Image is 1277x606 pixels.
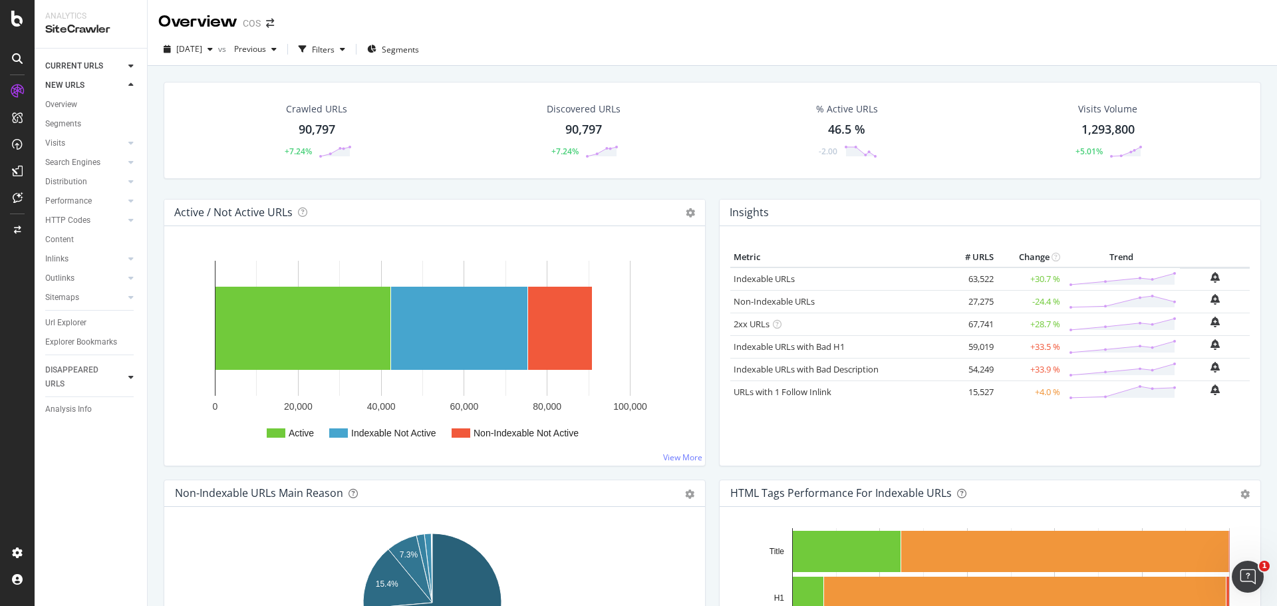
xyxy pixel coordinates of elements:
div: Distribution [45,175,87,189]
div: 46.5 % [828,121,865,138]
div: Performance [45,194,92,208]
a: Inlinks [45,252,124,266]
div: Sitemaps [45,291,79,305]
a: 2xx URLs [734,318,770,330]
a: Visits [45,136,124,150]
span: vs [218,43,229,55]
div: bell-plus [1210,294,1220,305]
td: 63,522 [944,267,997,291]
div: Url Explorer [45,316,86,330]
div: Content [45,233,74,247]
a: Segments [45,117,138,131]
div: Visits Volume [1078,102,1137,116]
a: Sitemaps [45,291,124,305]
div: HTML Tags Performance for Indexable URLs [730,486,952,500]
text: 20,000 [284,401,313,412]
div: +7.24% [551,146,579,157]
a: URLs with 1 Follow Inlink [734,386,831,398]
a: Url Explorer [45,316,138,330]
div: bell-plus [1210,339,1220,350]
div: % Active URLs [816,102,878,116]
div: Analytics [45,11,136,22]
a: HTTP Codes [45,214,124,227]
div: Explorer Bookmarks [45,335,117,349]
text: 60,000 [450,401,478,412]
text: 40,000 [367,401,396,412]
text: Title [770,547,785,556]
th: Change [997,247,1064,267]
div: bell-plus [1210,362,1220,373]
div: bell-plus [1210,317,1220,327]
a: Performance [45,194,124,208]
a: CURRENT URLS [45,59,124,73]
td: +4.0 % [997,380,1064,403]
div: 90,797 [299,121,335,138]
span: 2025 Sep. 6th [176,43,202,55]
text: Non-Indexable Not Active [474,428,579,438]
td: 67,741 [944,313,997,335]
text: 80,000 [533,401,561,412]
th: Metric [730,247,944,267]
div: bell-plus [1210,272,1220,283]
span: Segments [382,44,419,55]
div: +7.24% [285,146,312,157]
a: Non-Indexable URLs [734,295,815,307]
div: Non-Indexable URLs Main Reason [175,486,343,500]
div: gear [1240,490,1250,499]
a: Overview [45,98,138,112]
div: 1,293,800 [1081,121,1135,138]
td: +33.5 % [997,335,1064,358]
div: HTTP Codes [45,214,90,227]
text: 100,000 [613,401,647,412]
span: Previous [229,43,266,55]
text: Indexable Not Active [351,428,436,438]
div: Filters [312,44,335,55]
td: +28.7 % [997,313,1064,335]
div: COS [243,17,261,30]
th: Trend [1064,247,1180,267]
button: [DATE] [158,39,218,60]
text: 0 [213,401,218,412]
div: Analysis Info [45,402,92,416]
td: +30.7 % [997,267,1064,291]
div: Discovered URLs [547,102,621,116]
td: 15,527 [944,380,997,403]
a: DISAPPEARED URLS [45,363,124,391]
td: -24.4 % [997,290,1064,313]
div: Overview [45,98,77,112]
div: Overview [158,11,237,33]
div: Visits [45,136,65,150]
div: SiteCrawler [45,22,136,37]
a: Search Engines [45,156,124,170]
a: NEW URLS [45,78,124,92]
h4: Active / Not Active URLs [174,204,293,222]
div: +5.01% [1075,146,1103,157]
text: H1 [774,593,785,603]
div: Crawled URLs [286,102,347,116]
button: Previous [229,39,282,60]
iframe: Intercom live chat [1232,561,1264,593]
div: DISAPPEARED URLS [45,363,112,391]
a: Explorer Bookmarks [45,335,138,349]
td: 27,275 [944,290,997,313]
div: bell-plus [1210,384,1220,395]
div: 90,797 [565,121,602,138]
th: # URLS [944,247,997,267]
svg: A chart. [175,247,694,455]
a: Analysis Info [45,402,138,416]
button: Filters [293,39,351,60]
span: 1 [1259,561,1270,571]
div: CURRENT URLS [45,59,103,73]
h4: Insights [730,204,769,222]
a: Indexable URLs with Bad H1 [734,341,845,353]
a: Indexable URLs with Bad Description [734,363,879,375]
td: +33.9 % [997,358,1064,380]
a: Indexable URLs [734,273,795,285]
a: Distribution [45,175,124,189]
a: View More [663,452,702,463]
div: NEW URLS [45,78,84,92]
div: Segments [45,117,81,131]
text: Active [289,428,314,438]
i: Options [686,208,695,218]
a: Outlinks [45,271,124,285]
